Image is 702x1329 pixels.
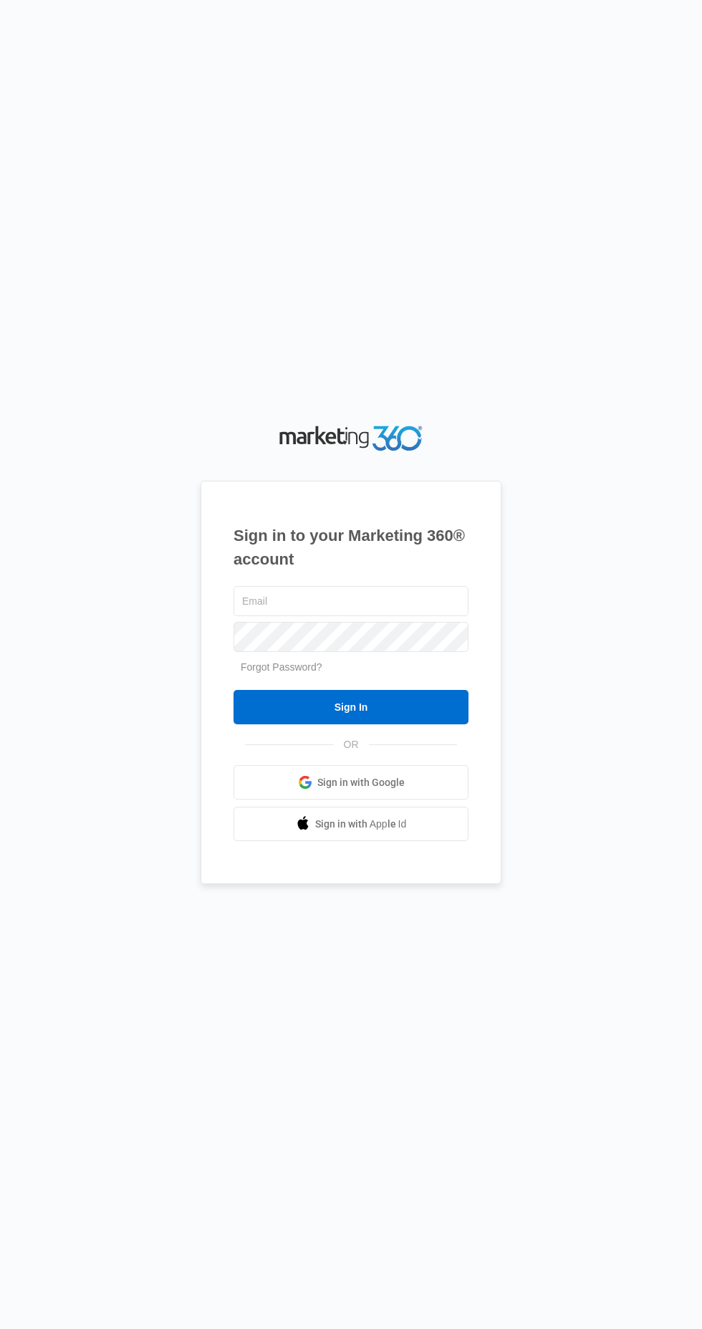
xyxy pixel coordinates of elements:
[315,817,407,832] span: Sign in with Apple Id
[234,524,468,571] h1: Sign in to your Marketing 360® account
[234,586,468,616] input: Email
[241,661,322,673] a: Forgot Password?
[234,807,468,841] a: Sign in with Apple Id
[234,765,468,800] a: Sign in with Google
[317,775,405,790] span: Sign in with Google
[334,737,369,752] span: OR
[234,690,468,724] input: Sign In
